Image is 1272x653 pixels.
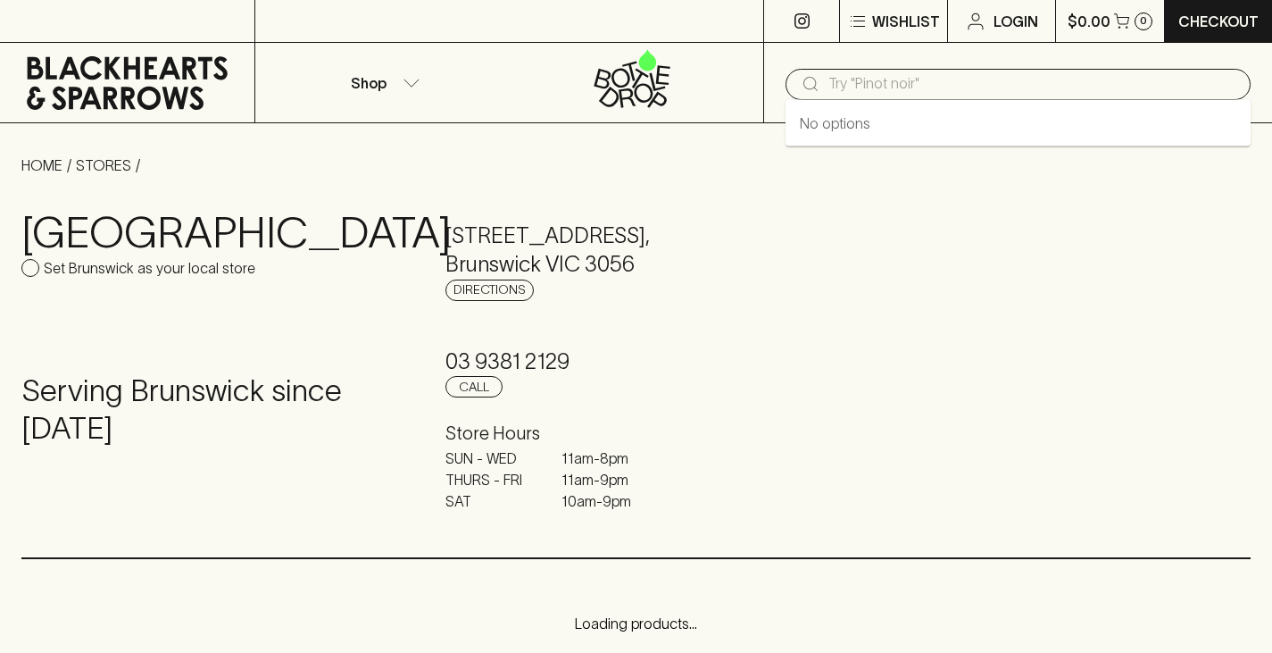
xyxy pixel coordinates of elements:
[445,222,827,279] h5: [STREET_ADDRESS] , Brunswick VIC 3056
[445,490,535,512] p: SAT
[828,70,1236,98] input: Try "Pinot noir"
[445,347,827,376] h5: 03 9381 2129
[445,469,535,490] p: THURS - FRI
[255,11,270,32] p: ⠀
[18,613,1254,634] p: Loading products...
[21,207,403,257] h3: [GEOGRAPHIC_DATA]
[786,100,1251,147] div: No options
[561,490,651,512] p: 10am - 9pm
[21,373,403,448] h4: Serving Brunswick since [DATE]
[1178,11,1259,32] p: Checkout
[76,157,131,173] a: STORES
[872,11,940,32] p: Wishlist
[561,448,651,469] p: 11am - 8pm
[445,419,827,448] h6: Store Hours
[1068,11,1110,32] p: $0.00
[351,72,387,94] p: Shop
[445,448,535,469] p: SUN - WED
[44,257,255,279] p: Set Brunswick as your local store
[445,376,503,398] a: Call
[255,43,510,122] button: Shop
[561,469,651,490] p: 11am - 9pm
[1140,16,1147,26] p: 0
[21,157,62,173] a: HOME
[445,280,534,301] a: Directions
[993,11,1038,32] p: Login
